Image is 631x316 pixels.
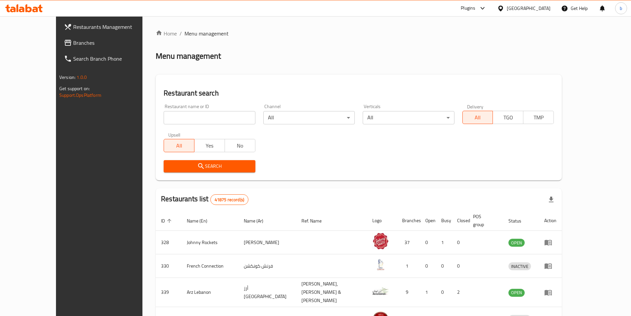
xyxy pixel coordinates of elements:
span: TGO [496,113,521,122]
span: All [465,113,491,122]
input: Search for restaurant name or ID.. [164,111,255,124]
td: 37 [397,231,420,254]
td: 330 [156,254,182,278]
td: أرز [GEOGRAPHIC_DATA] [238,278,296,307]
button: All [462,111,493,124]
td: [PERSON_NAME] [238,231,296,254]
div: Total records count [210,194,248,205]
td: 1 [436,231,452,254]
td: 0 [420,254,436,278]
span: 1.0.0 [77,73,87,82]
img: Arz Lebanon [372,283,389,299]
span: OPEN [508,289,525,296]
span: Search [169,162,250,170]
div: Plugins [461,4,475,12]
button: No [225,139,255,152]
span: Ref. Name [301,217,330,225]
td: Johnny Rockets [182,231,238,254]
div: All [263,111,355,124]
td: 9 [397,278,420,307]
label: Upsell [168,132,181,137]
a: Search Branch Phone [59,51,161,67]
button: TGO [493,111,523,124]
td: [PERSON_NAME],[PERSON_NAME] & [PERSON_NAME] [296,278,367,307]
h2: Restaurant search [164,88,554,98]
span: Yes [197,141,222,151]
td: 0 [436,254,452,278]
span: Menu management [184,30,229,37]
img: French Connection [372,256,389,273]
button: Search [164,160,255,172]
h2: Menu management [156,51,221,61]
span: OPEN [508,239,525,247]
td: 0 [436,278,452,307]
span: b [620,5,622,12]
a: Home [156,30,177,37]
span: 41875 record(s) [211,197,248,203]
span: Name (Ar) [244,217,272,225]
span: Name (En) [187,217,216,225]
div: Menu [544,238,556,246]
button: TMP [523,111,554,124]
span: Version: [59,73,76,82]
span: All [167,141,192,151]
span: Branches [73,39,156,47]
span: TMP [526,113,551,122]
span: ID [161,217,174,225]
th: Busy [436,211,452,231]
div: Menu [544,288,556,296]
a: Branches [59,35,161,51]
div: All [363,111,454,124]
button: Yes [194,139,225,152]
td: French Connection [182,254,238,278]
li: / [180,30,182,37]
div: Menu [544,262,556,270]
th: Logo [367,211,397,231]
a: Support.OpsPlatform [59,91,101,99]
nav: breadcrumb [156,30,562,37]
th: Branches [397,211,420,231]
span: Status [508,217,530,225]
td: 339 [156,278,182,307]
td: 0 [420,231,436,254]
span: INACTIVE [508,263,531,270]
label: Delivery [467,104,484,109]
td: 2 [452,278,468,307]
button: All [164,139,194,152]
div: Export file [543,192,559,208]
span: Search Branch Phone [73,55,156,63]
span: Restaurants Management [73,23,156,31]
div: OPEN [508,289,525,297]
td: 1 [397,254,420,278]
td: Arz Lebanon [182,278,238,307]
span: POS group [473,213,495,228]
th: Closed [452,211,468,231]
th: Open [420,211,436,231]
h2: Restaurants list [161,194,248,205]
img: Johnny Rockets [372,233,389,249]
td: 1 [420,278,436,307]
td: 328 [156,231,182,254]
td: فرنش كونكشن [238,254,296,278]
a: Restaurants Management [59,19,161,35]
span: Get support on: [59,84,90,93]
td: 0 [452,231,468,254]
div: [GEOGRAPHIC_DATA] [507,5,551,12]
th: Action [539,211,562,231]
td: 0 [452,254,468,278]
span: No [228,141,253,151]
